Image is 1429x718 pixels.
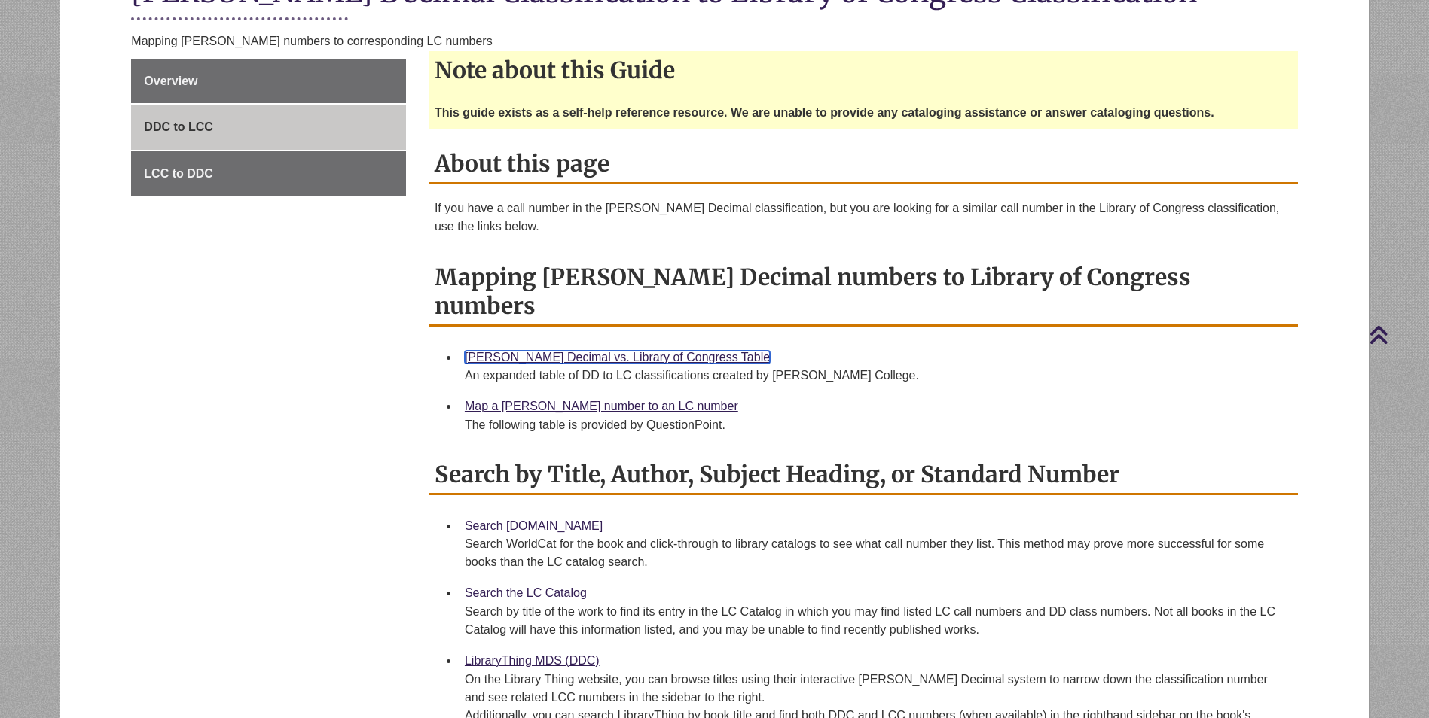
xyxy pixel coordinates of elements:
[429,258,1298,327] h2: Mapping [PERSON_NAME] Decimal numbers to Library of Congress numbers
[465,654,600,667] a: LibraryThing MDS (DDC)
[131,35,492,47] span: Mapping [PERSON_NAME] numbers to corresponding LC numbers
[465,586,587,599] a: Search the LC Catalog
[429,145,1298,184] h2: About this page
[144,75,197,87] span: Overview
[465,400,738,412] a: Map a [PERSON_NAME] number to an LC number
[465,535,1286,571] div: Search WorldCat for the book and click-through to library catalogs to see what call number they l...
[131,59,406,196] div: Guide Page Menu
[435,199,1292,236] p: If you have a call number in the [PERSON_NAME] Decimal classification, but you are looking for a ...
[465,367,1286,385] div: An expanded table of DD to LC classifications created by [PERSON_NAME] College.
[429,51,1298,89] h2: Note about this Guide
[131,59,406,104] a: Overview
[465,416,1286,434] div: The following table is provided by QuestionPoint.
[435,106,1214,119] strong: This guide exists as a self-help reference resource. We are unable to provide any cataloging assi...
[1369,324,1425,345] a: Back to Top
[465,519,603,532] a: Search [DOMAIN_NAME]
[131,105,406,150] a: DDC to LCC
[144,120,213,133] span: DDC to LCC
[465,603,1286,639] div: Search by title of the work to find its entry in the LC Catalog in which you may find listed LC c...
[429,455,1298,495] h2: Search by Title, Author, Subject Heading, or Standard Number
[131,151,406,196] a: LCC to DDC
[144,167,213,180] span: LCC to DDC
[465,351,770,364] a: [PERSON_NAME] Decimal vs. Library of Congress Table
